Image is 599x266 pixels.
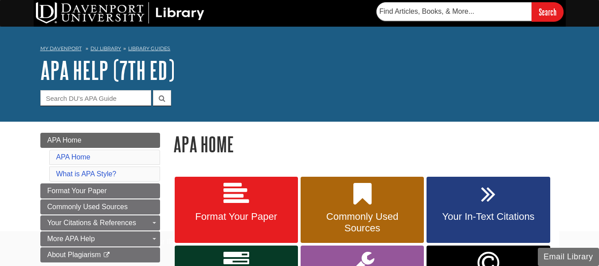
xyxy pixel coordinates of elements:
input: Search [532,2,564,21]
a: Commonly Used Sources [301,177,424,243]
a: APA Help (7th Ed) [40,56,175,84]
a: Format Your Paper [40,183,160,199]
a: Commonly Used Sources [40,199,160,214]
span: Commonly Used Sources [307,211,417,234]
a: About Plagiarism [40,247,160,262]
h1: APA Home [173,133,559,155]
button: Email Library [538,248,599,266]
a: Your In-Text Citations [427,177,550,243]
a: APA Home [40,133,160,148]
span: Format Your Paper [47,187,107,195]
span: APA Home [47,136,82,144]
a: APA Home [56,153,90,161]
a: Library Guides [128,45,170,52]
a: Your Citations & References [40,215,160,230]
input: Search DU's APA Guide [40,90,151,106]
span: About Plagiarism [47,251,101,258]
a: More APA Help [40,231,160,246]
span: Format Your Paper [181,211,291,222]
nav: breadcrumb [40,43,559,57]
form: Searches DU Library's articles, books, and more [376,2,564,21]
span: Your In-Text Citations [433,211,543,222]
input: Find Articles, Books, & More... [376,2,532,21]
a: DU Library [90,45,121,52]
a: What is APA Style? [56,170,117,178]
img: DU Library [36,2,204,24]
i: This link opens in a new window [103,252,110,258]
a: Format Your Paper [175,177,298,243]
a: My Davenport [40,45,82,52]
span: More APA Help [47,235,95,242]
span: Your Citations & References [47,219,136,226]
span: Commonly Used Sources [47,203,128,210]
